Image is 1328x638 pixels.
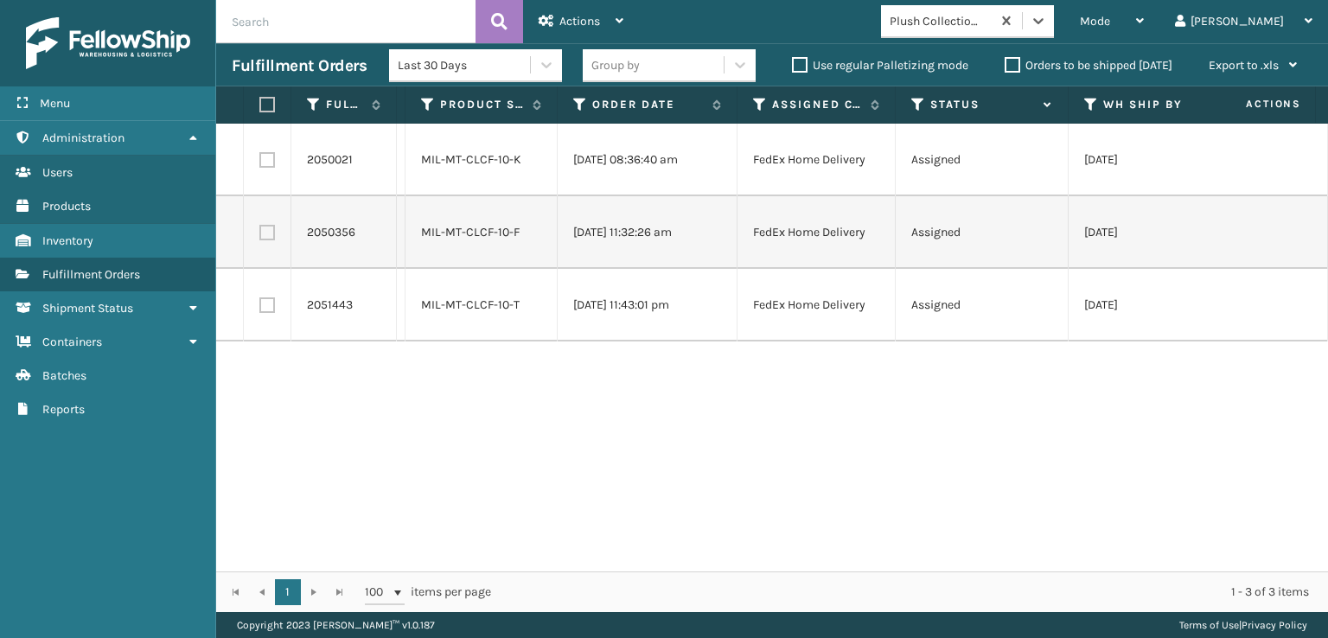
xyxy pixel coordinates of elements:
a: MIL-MT-CLCF-10-F [421,225,520,239]
td: FedEx Home Delivery [737,196,896,269]
span: Administration [42,131,124,145]
div: | [1179,612,1307,638]
span: items per page [365,579,491,605]
td: [DATE] [1069,124,1242,196]
td: FedEx Home Delivery [737,124,896,196]
span: Reports [42,402,85,417]
a: 2051443 [307,297,353,314]
label: Order Date [592,97,704,112]
td: Assigned [896,196,1069,269]
p: Copyright 2023 [PERSON_NAME]™ v 1.0.187 [237,612,435,638]
a: Terms of Use [1179,619,1239,631]
div: Group by [591,56,640,74]
div: Last 30 Days [398,56,532,74]
label: WH Ship By Date [1103,97,1208,112]
span: Actions [1191,90,1312,118]
td: [DATE] 11:32:26 am [558,196,737,269]
label: Orders to be shipped [DATE] [1005,58,1172,73]
label: Assigned Carrier Service [772,97,862,112]
span: Batches [42,368,86,383]
span: Actions [559,14,600,29]
label: Use regular Palletizing mode [792,58,968,73]
span: Export to .xls [1209,58,1279,73]
td: 111-4395131-0684252 [397,269,405,341]
td: Assigned [896,269,1069,341]
a: MIL-MT-CLCF-10-T [421,297,520,312]
span: Menu [40,96,70,111]
a: 1 [275,579,301,605]
td: FedEx Home Delivery [737,269,896,341]
span: Inventory [42,233,93,248]
td: [DATE] [1069,269,1242,341]
td: Assigned [896,124,1069,196]
label: Product SKU [440,97,524,112]
td: [DATE] 11:43:01 pm [558,269,737,341]
td: [DATE] 08:36:40 am [558,124,737,196]
span: Mode [1080,14,1110,29]
label: Status [930,97,1035,112]
img: logo [26,17,190,69]
div: Plush Collections [890,12,993,30]
a: MIL-MT-CLCF-10-K [421,152,521,167]
span: Products [42,199,91,214]
span: Shipment Status [42,301,133,316]
a: 2050356 [307,224,355,241]
span: Users [42,165,73,180]
div: 1 - 3 of 3 items [515,584,1309,601]
span: Fulfillment Orders [42,267,140,282]
h3: Fulfillment Orders [232,55,367,76]
span: 100 [365,584,391,601]
label: Fulfillment Order Id [326,97,363,112]
span: Containers [42,335,102,349]
a: 2050021 [307,151,353,169]
a: Privacy Policy [1242,619,1307,631]
td: 112-1954293-4089017 [397,196,405,269]
td: 113-3581363-4048261 [397,124,405,196]
td: [DATE] [1069,196,1242,269]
